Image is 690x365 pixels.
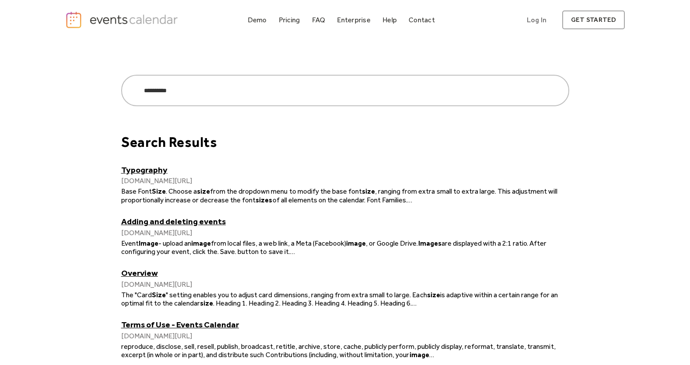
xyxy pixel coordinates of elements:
[379,14,400,26] a: Help
[211,239,346,247] span: from local files, a web link, a Meta (Facebook)
[407,196,413,204] span: …
[256,196,272,204] strong: sizes
[166,187,197,195] span: . Choose a
[121,239,139,247] span: Event
[197,187,210,195] strong: size
[346,239,366,247] strong: image
[191,239,211,247] strong: image
[333,14,374,26] a: Enterprise
[412,299,417,307] span: …
[362,187,375,195] strong: size
[121,332,569,340] div: [DOMAIN_NAME][URL]
[427,291,440,299] strong: size
[121,342,556,359] span: reproduce, disclose, sell, resell, publish, broadcast, retitle, archive, store, cache, publicly p...
[121,291,152,299] span: The "Card
[248,17,267,22] div: Demo
[152,187,166,195] strong: Size
[418,239,441,247] strong: Images
[121,216,569,226] a: Adding and deleting events
[121,165,569,175] a: Typography
[121,320,569,330] a: Terms of Use - Events Calendar
[121,187,558,204] span: , ranging from extra small to extra large. This adjustment will proportionally increase or decrea...
[275,14,304,26] a: Pricing
[405,14,438,26] a: Contact
[273,196,408,204] span: of all elements on the calendar. Font Families.
[158,239,191,247] span: - upload an
[152,291,166,299] strong: Size
[121,239,547,256] span: are displayed with a 2:1 ratio. After configuring your event, click the. Save. button to save it.
[409,17,435,22] div: Contact
[337,17,370,22] div: Enterprise
[121,280,569,289] div: [DOMAIN_NAME][URL]
[121,291,558,307] span: is adaptive within a certain range for an optimal fit to the calendar
[121,229,569,237] div: [DOMAIN_NAME][URL]
[121,134,569,150] div: Search Results
[139,239,158,247] strong: Image
[244,14,270,26] a: Demo
[382,17,397,22] div: Help
[366,239,418,247] span: , or Google Drive.
[65,11,181,29] a: home
[213,299,412,307] span: . Heading 1. Heading 2. Heading 3. Heading 4. Heading 5. Heading 6.
[290,247,295,256] span: …
[308,14,329,26] a: FAQ
[121,187,152,195] span: Base Font
[562,10,625,29] a: get started
[210,187,362,195] span: from the dropdown menu to modify the base font
[518,10,555,29] a: Log In
[166,291,427,299] span: " setting enables you to adjust card dimensions, ranging from extra small to large. Each
[279,17,300,22] div: Pricing
[200,299,213,307] strong: size
[121,268,569,278] a: Overview
[410,351,429,359] strong: image
[121,177,569,185] div: [DOMAIN_NAME][URL]
[429,351,434,359] span: …
[312,17,326,22] div: FAQ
